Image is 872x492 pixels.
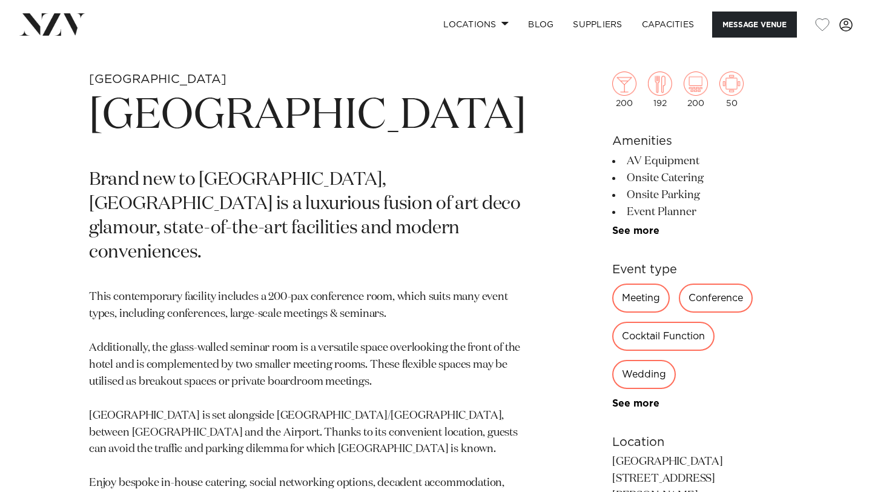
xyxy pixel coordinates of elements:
[648,71,672,96] img: dining.png
[612,170,783,187] li: Onsite Catering
[712,12,797,38] button: Message Venue
[89,73,226,85] small: [GEOGRAPHIC_DATA]
[612,204,783,221] li: Event Planner
[684,71,708,96] img: theatre.png
[648,71,672,108] div: 192
[684,71,708,108] div: 200
[612,132,783,150] h6: Amenities
[679,284,753,313] div: Conference
[434,12,518,38] a: Locations
[612,153,783,170] li: AV Equipment
[632,12,704,38] a: Capacities
[612,187,783,204] li: Onsite Parking
[612,261,783,279] h6: Event type
[612,71,636,96] img: cocktail.png
[518,12,563,38] a: BLOG
[719,71,744,96] img: meeting.png
[19,13,85,35] img: nzv-logo.png
[89,168,526,265] p: Brand new to [GEOGRAPHIC_DATA], [GEOGRAPHIC_DATA] is a luxurious fusion of art deco glamour, stat...
[612,360,676,389] div: Wedding
[89,88,526,144] h1: [GEOGRAPHIC_DATA]
[719,71,744,108] div: 50
[612,433,783,451] h6: Location
[612,284,670,313] div: Meeting
[563,12,632,38] a: SUPPLIERS
[612,322,715,351] div: Cocktail Function
[612,71,636,108] div: 200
